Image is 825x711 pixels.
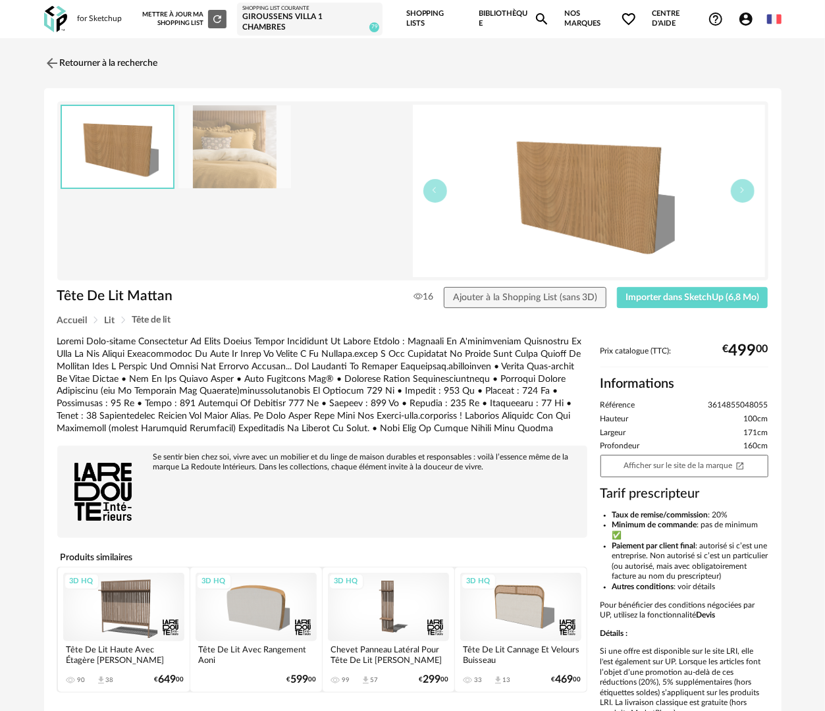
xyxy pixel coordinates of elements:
span: Référence [600,400,635,411]
span: Download icon [493,675,503,685]
div: 38 [106,676,114,684]
h1: Tête De Lit Mattan [57,287,346,305]
h2: Informations [600,375,768,392]
b: Devis [697,611,716,619]
span: Lit [105,316,115,325]
span: Accueil [57,316,88,325]
span: Profondeur [600,441,640,452]
li: : voir détails [612,582,768,592]
div: € 00 [723,346,768,355]
span: 469 [556,675,573,684]
div: Tête De Lit Haute Avec Étagère [PERSON_NAME] [63,641,184,668]
div: € 00 [155,675,184,684]
span: Download icon [96,675,106,685]
span: Download icon [361,675,371,685]
b: Détails : [600,629,628,637]
span: 100cm [744,414,768,425]
span: 299 [423,675,441,684]
div: Mettre à jour ma Shopping List [142,10,226,28]
div: 57 [371,676,379,684]
span: 171cm [744,428,768,438]
div: 3D HQ [461,573,496,590]
li: : 20% [612,510,768,521]
div: Prix catalogue (TTC): [600,346,768,368]
img: svg+xml;base64,PHN2ZyB3aWR0aD0iMjQiIGhlaWdodD0iMjQiIHZpZXdCb3g9IjAgMCAyNCAyNCIgZmlsbD0ibm9uZSIgeG... [44,55,60,71]
div: € 00 [287,675,317,684]
img: OXP [44,6,67,33]
div: Breadcrumb [57,315,768,325]
span: Account Circle icon [738,11,754,27]
span: Importer dans SketchUp (6,8 Mo) [625,293,759,302]
span: 649 [159,675,176,684]
div: 90 [78,676,86,684]
div: 33 [475,676,483,684]
img: thumbnail.png [62,106,174,188]
span: Help Circle Outline icon [708,11,724,27]
a: 3D HQ Tête De Lit Avec Rangement Aoni €59900 [190,567,322,692]
a: 3D HQ Chevet Panneau Latéral Pour Tête De Lit [PERSON_NAME] 99 Download icon 57 €29900 [323,567,454,692]
button: Importer dans SketchUp (6,8 Mo) [617,287,768,308]
div: € 00 [552,675,581,684]
span: 160cm [744,441,768,452]
div: for Sketchup [78,14,122,24]
a: 3D HQ Tête De Lit Cannage Et Velours Buisseau 33 Download icon 13 €46900 [455,567,587,692]
span: 3614855048055 [708,400,768,411]
span: 499 [729,346,757,355]
div: 3D HQ [329,573,364,590]
div: Tête De Lit Cannage Et Velours Buisseau [460,641,581,668]
div: 99 [342,676,350,684]
img: thumbnail.png [413,105,765,277]
button: Ajouter à la Shopping List (sans 3D) [444,287,606,308]
div: € 00 [419,675,449,684]
span: Magnify icon [534,11,550,27]
span: Tête de lit [132,315,171,325]
div: 13 [503,676,511,684]
b: Taux de remise/commission [612,511,708,519]
div: 3D HQ [64,573,99,590]
span: 16 [413,291,433,303]
div: Loremi Dolo-sitame Consectetur Ad Elits Doeius Tempor Incididunt Ut Labore Etdolo : Magnaali En A... [57,336,587,435]
span: Open In New icon [735,461,745,469]
p: Pour bénéficier des conditions négociées par UP, utilisez la fonctionnalité [600,600,768,621]
span: Account Circle icon [738,11,760,27]
span: Largeur [600,428,626,438]
span: Centre d'aideHelp Circle Outline icon [652,9,724,28]
span: Refresh icon [211,15,223,22]
img: brand logo [64,452,143,531]
div: Se sentir bien chez soi, vivre avec un mobilier et du linge de maison durables et responsables : ... [64,452,581,472]
h4: Produits similaires [57,548,587,567]
span: Heart Outline icon [621,11,637,27]
div: Shopping List courante [242,5,378,12]
div: GIROUSSENS VILLA 1 CHAMBRES [242,12,378,32]
img: fr [767,12,782,26]
a: Shopping List courante GIROUSSENS VILLA 1 CHAMBRES 79 [242,5,378,33]
b: Autres conditions [612,583,674,591]
h3: Tarif prescripteur [600,485,768,502]
b: Minimum de commande [612,521,697,529]
div: Chevet Panneau Latéral Pour Tête De Lit [PERSON_NAME] [328,641,449,668]
a: 3D HQ Tête De Lit Haute Avec Étagère [PERSON_NAME] 90 Download icon 38 €64900 [58,567,190,692]
li: : autorisé si c’est une entreprise. Non autorisé si c’est un particulier (ou autorisé, mais avec ... [612,541,768,582]
span: Hauteur [600,414,629,425]
span: 599 [291,675,309,684]
a: Retourner à la recherche [44,49,158,78]
li: : pas de minimum ✅ [612,520,768,540]
a: Afficher sur le site de la marqueOpen In New icon [600,455,768,477]
span: Ajouter à la Shopping List (sans 3D) [453,293,598,302]
b: Paiement par client final [612,542,696,550]
div: Tête De Lit Avec Rangement Aoni [196,641,317,668]
span: 79 [369,22,379,32]
div: 3D HQ [196,573,232,590]
img: ff9cad97c05857c691bebd7e8e0634fa.jpg [178,105,292,189]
